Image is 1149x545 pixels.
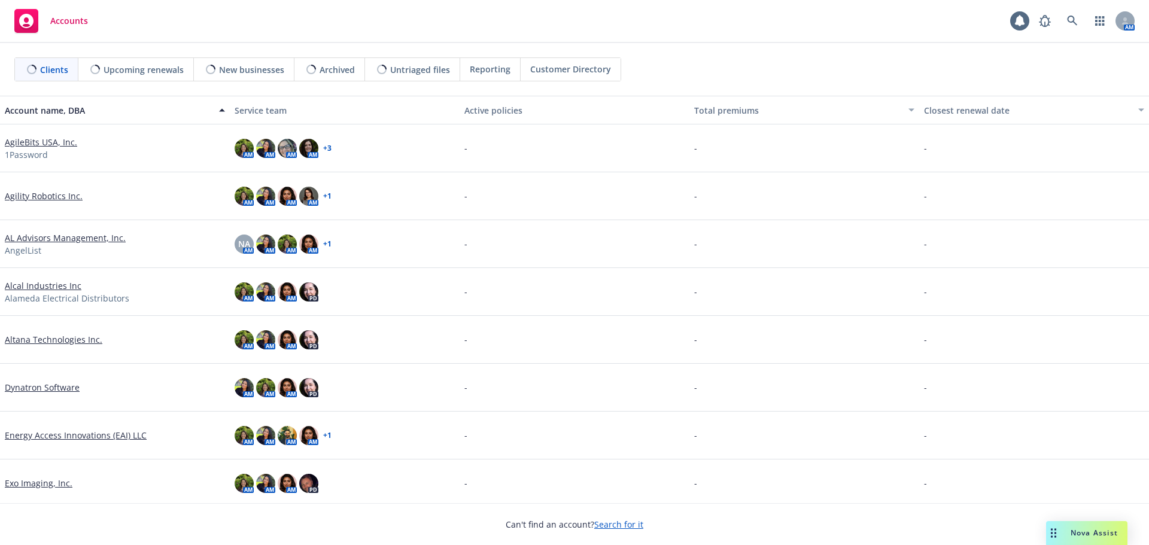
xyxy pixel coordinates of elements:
[924,238,927,250] span: -
[464,381,467,394] span: -
[235,282,254,302] img: photo
[464,238,467,250] span: -
[464,429,467,442] span: -
[299,378,318,397] img: photo
[464,477,467,489] span: -
[238,238,250,250] span: NA
[464,285,467,298] span: -
[464,142,467,154] span: -
[530,63,611,75] span: Customer Directory
[235,104,455,117] div: Service team
[256,235,275,254] img: photo
[5,104,212,117] div: Account name, DBA
[464,190,467,202] span: -
[689,96,919,124] button: Total premiums
[219,63,284,76] span: New businesses
[235,139,254,158] img: photo
[299,282,318,302] img: photo
[924,142,927,154] span: -
[299,426,318,445] img: photo
[104,63,184,76] span: Upcoming renewals
[256,139,275,158] img: photo
[323,145,332,152] a: + 3
[924,333,927,346] span: -
[256,474,275,493] img: photo
[924,477,927,489] span: -
[230,96,460,124] button: Service team
[278,282,297,302] img: photo
[1060,9,1084,33] a: Search
[299,474,318,493] img: photo
[256,282,275,302] img: photo
[40,63,68,76] span: Clients
[924,381,927,394] span: -
[464,333,467,346] span: -
[919,96,1149,124] button: Closest renewal date
[390,63,450,76] span: Untriaged files
[278,378,297,397] img: photo
[694,142,697,154] span: -
[256,378,275,397] img: photo
[1033,9,1057,33] a: Report a Bug
[320,63,355,76] span: Archived
[235,378,254,397] img: photo
[278,330,297,349] img: photo
[10,4,93,38] a: Accounts
[5,429,147,442] a: Energy Access Innovations (EAI) LLC
[1046,521,1061,545] div: Drag to move
[323,193,332,200] a: + 1
[323,432,332,439] a: + 1
[278,235,297,254] img: photo
[470,63,510,75] span: Reporting
[464,104,685,117] div: Active policies
[299,139,318,158] img: photo
[235,330,254,349] img: photo
[299,187,318,206] img: photo
[1088,9,1112,33] a: Switch app
[278,139,297,158] img: photo
[694,429,697,442] span: -
[924,429,927,442] span: -
[278,187,297,206] img: photo
[694,381,697,394] span: -
[5,381,80,394] a: Dynatron Software
[694,477,697,489] span: -
[235,474,254,493] img: photo
[694,285,697,298] span: -
[5,190,83,202] a: Agility Robotics Inc.
[278,474,297,493] img: photo
[5,244,41,257] span: AngelList
[5,279,81,292] a: Alcal Industries Inc
[694,238,697,250] span: -
[694,104,901,117] div: Total premiums
[235,187,254,206] img: photo
[5,136,77,148] a: AgileBits USA, Inc.
[924,285,927,298] span: -
[924,104,1131,117] div: Closest renewal date
[5,333,102,346] a: Altana Technologies Inc.
[323,240,332,248] a: + 1
[50,16,88,26] span: Accounts
[256,426,275,445] img: photo
[256,187,275,206] img: photo
[5,477,72,489] a: Exo Imaging, Inc.
[5,148,48,161] span: 1Password
[1071,528,1118,538] span: Nova Assist
[299,330,318,349] img: photo
[299,235,318,254] img: photo
[5,292,129,305] span: Alameda Electrical Distributors
[278,426,297,445] img: photo
[256,330,275,349] img: photo
[694,333,697,346] span: -
[460,96,689,124] button: Active policies
[5,232,126,244] a: AL Advisors Management, Inc.
[506,518,643,531] span: Can't find an account?
[924,190,927,202] span: -
[594,519,643,530] a: Search for it
[694,190,697,202] span: -
[235,426,254,445] img: photo
[1046,521,1127,545] button: Nova Assist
